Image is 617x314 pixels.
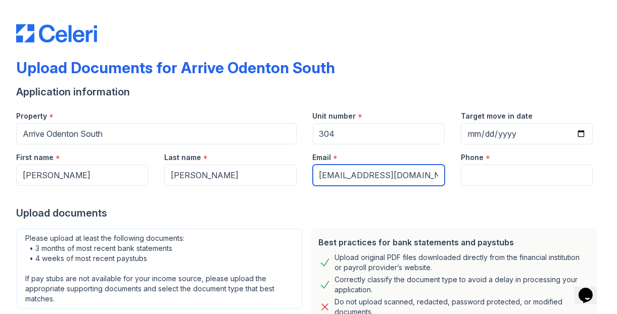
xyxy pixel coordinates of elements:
[575,274,607,304] iframe: chat widget
[319,236,589,248] div: Best practices for bank statements and paystubs
[335,252,589,273] div: Upload original PDF files downloaded directly from the financial institution or payroll provider’...
[16,111,47,121] label: Property
[164,152,201,163] label: Last name
[16,152,54,163] label: First name
[313,111,356,121] label: Unit number
[16,24,97,42] img: CE_Logo_Blue-a8612792a0a2168367f1c8372b55b34899dd931a85d93a1a3d3e32e68fde9ad4.png
[16,85,601,99] div: Application information
[16,206,601,220] div: Upload documents
[335,275,589,295] div: Correctly classify the document type to avoid a delay in processing your application.
[461,111,533,121] label: Target move in date
[461,152,484,163] label: Phone
[16,228,303,309] div: Please upload at least the following documents: • 3 months of most recent bank statements • 4 wee...
[16,59,335,77] div: Upload Documents for Arrive Odenton South
[313,152,331,163] label: Email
